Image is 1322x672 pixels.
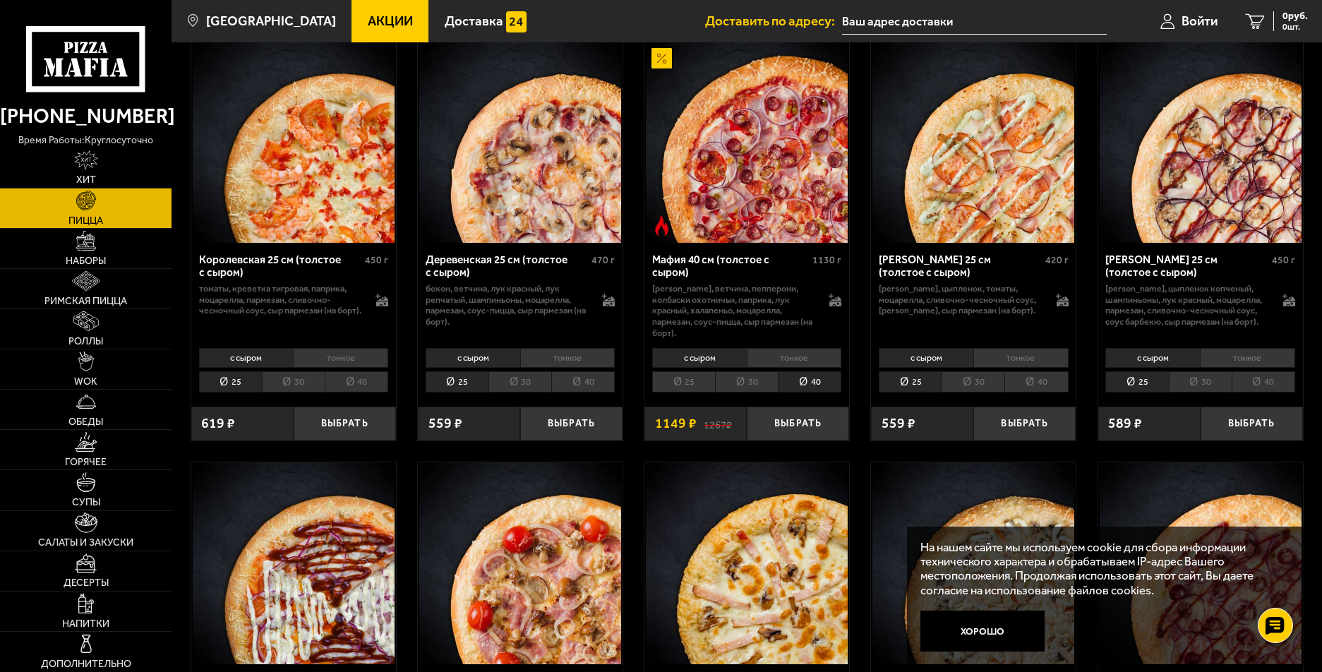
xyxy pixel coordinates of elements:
[882,416,915,431] span: 559 ₽
[206,15,336,28] span: [GEOGRAPHIC_DATA]
[426,371,488,393] li: 25
[705,15,842,28] span: Доставить по адресу:
[879,253,1042,280] div: [PERSON_NAME] 25 см (толстое с сыром)
[942,371,1004,393] li: 30
[652,371,715,393] li: 25
[872,462,1074,664] img: Жюльен 25 см (толстое с сыром)
[262,371,325,393] li: 30
[1100,462,1302,664] img: Мясная Барбекю 25 см (толстое с сыром)
[426,348,520,368] li: с сыром
[488,371,551,393] li: 30
[418,462,623,664] a: Мюнхен 25 см (толстое с сыром)
[66,256,106,266] span: Наборы
[62,619,109,629] span: Напитки
[646,41,848,243] img: Мафия 40 см (толстое с сыром)
[715,371,778,393] li: 30
[193,41,395,243] img: Королевская 25 см (толстое с сыром)
[419,462,621,664] img: Мюнхен 25 см (толстое с сыром)
[1282,23,1308,31] span: 0 шт.
[879,371,942,393] li: 25
[879,348,973,368] li: с сыром
[76,175,96,185] span: Хит
[199,253,362,280] div: Королевская 25 см (толстое с сыром)
[778,371,841,393] li: 40
[520,407,623,440] button: Выбрать
[445,15,503,28] span: Доставка
[920,611,1045,652] button: Хорошо
[651,215,672,236] img: Острое блюдо
[973,348,1069,368] li: тонкое
[68,417,103,427] span: Обеды
[1282,11,1308,21] span: 0 руб.
[1272,254,1295,266] span: 450 г
[72,498,100,508] span: Супы
[199,371,262,393] li: 25
[426,283,589,327] p: бекон, ветчина, лук красный, лук репчатый, шампиньоны, моцарелла, пармезан, соус-пицца, сыр парме...
[38,538,133,548] span: Салаты и закуски
[426,253,589,280] div: Деревенская 25 см (толстое с сыром)
[1200,348,1295,368] li: тонкое
[747,348,842,368] li: тонкое
[1004,371,1068,393] li: 40
[68,337,103,347] span: Роллы
[191,41,396,243] a: Королевская 25 см (толстое с сыром)
[551,371,615,393] li: 40
[644,462,849,664] a: Пикантный цыплёнок сулугуни 25 см (толстое с сыром)
[646,462,848,664] img: Пикантный цыплёнок сулугуни 25 см (толстое с сыром)
[418,41,623,243] a: Деревенская 25 см (толстое с сыром)
[44,296,127,306] span: Римская пицца
[428,416,462,431] span: 559 ₽
[920,540,1281,597] p: На нашем сайте мы используем cookie для сбора информации технического характера и обрабатываем IP...
[651,48,672,68] img: Акционный
[65,457,107,467] span: Горячее
[193,462,395,664] img: Четыре сезона 25 см (толстое с сыром)
[201,416,235,431] span: 619 ₽
[368,15,413,28] span: Акции
[520,348,615,368] li: тонкое
[1105,253,1268,280] div: [PERSON_NAME] 25 см (толстое с сыром)
[199,283,362,316] p: томаты, креветка тигровая, паприка, моцарелла, пармезан, сливочно-чесночный соус, сыр пармезан (н...
[41,659,131,669] span: Дополнительно
[652,283,815,338] p: [PERSON_NAME], ветчина, пепперони, колбаски охотничьи, паприка, лук красный, халапеньо, моцарелла...
[812,254,841,266] span: 1130 г
[1100,41,1302,243] img: Чикен Барбекю 25 см (толстое с сыром)
[199,348,294,368] li: с сыром
[64,578,109,588] span: Десерты
[644,41,849,243] a: АкционныйОстрое блюдоМафия 40 см (толстое с сыром)
[365,254,388,266] span: 450 г
[704,416,732,431] s: 1267 ₽
[879,283,1042,316] p: [PERSON_NAME], цыпленок, томаты, моцарелла, сливочно-чесночный соус, [PERSON_NAME], сыр пармезан ...
[68,216,103,226] span: Пицца
[652,348,747,368] li: с сыром
[1045,254,1069,266] span: 420 г
[294,407,396,440] button: Выбрать
[419,41,621,243] img: Деревенская 25 см (толстое с сыром)
[325,371,388,393] li: 40
[871,41,1076,243] a: Чикен Ранч 25 см (толстое с сыром)
[973,407,1076,440] button: Выбрать
[747,407,849,440] button: Выбрать
[506,11,527,32] img: 15daf4d41897b9f0e9f617042186c801.svg
[191,462,396,664] a: Четыре сезона 25 см (толстое с сыром)
[1105,283,1268,327] p: [PERSON_NAME], цыпленок копченый, шампиньоны, лук красный, моцарелла, пармезан, сливочно-чесночны...
[1232,371,1295,393] li: 40
[1098,41,1303,243] a: Чикен Барбекю 25 см (толстое с сыром)
[871,462,1076,664] a: Жюльен 25 см (толстое с сыром)
[655,416,697,431] span: 1149 ₽
[1105,348,1200,368] li: с сыром
[591,254,615,266] span: 470 г
[293,348,388,368] li: тонкое
[1182,15,1218,28] span: Войти
[1169,371,1232,393] li: 30
[842,8,1107,35] input: Ваш адрес доставки
[872,41,1074,243] img: Чикен Ранч 25 см (толстое с сыром)
[1201,407,1303,440] button: Выбрать
[1098,462,1303,664] a: Мясная Барбекю 25 см (толстое с сыром)
[1105,371,1168,393] li: 25
[74,377,97,387] span: WOK
[1108,416,1142,431] span: 589 ₽
[652,253,810,280] div: Мафия 40 см (толстое с сыром)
